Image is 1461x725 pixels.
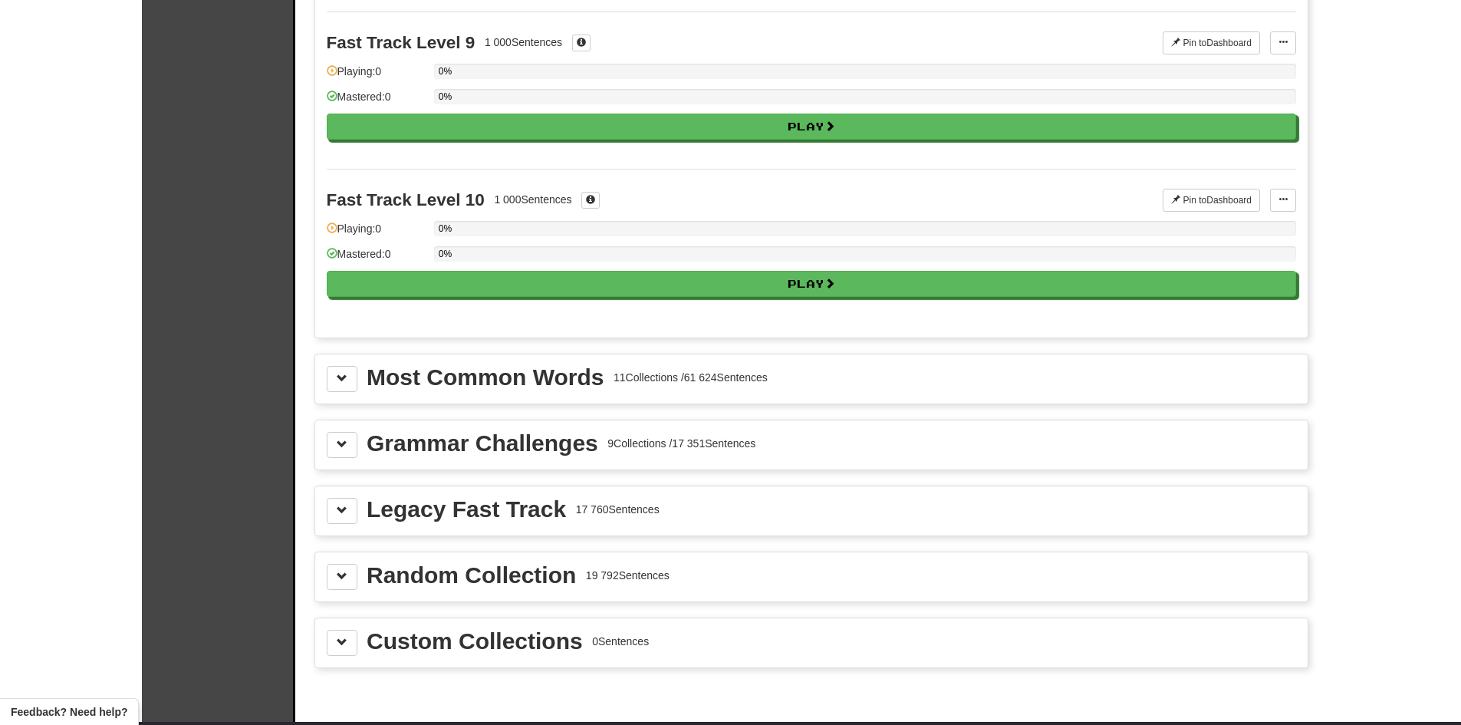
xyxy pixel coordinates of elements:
span: Open feedback widget [11,704,127,720]
button: Pin toDashboard [1163,31,1260,54]
div: 1 000 Sentences [485,35,562,50]
div: Fast Track Level 10 [327,190,485,209]
div: 17 760 Sentences [576,502,660,517]
div: Mastered: 0 [327,89,426,114]
div: Mastered: 0 [327,246,426,272]
div: 0 Sentences [592,634,649,649]
div: Playing: 0 [327,64,426,89]
div: 19 792 Sentences [586,568,670,583]
div: Playing: 0 [327,221,426,246]
button: Play [327,114,1296,140]
div: Random Collection [367,564,576,587]
div: 11 Collections / 61 624 Sentences [614,370,768,385]
div: Custom Collections [367,630,583,653]
div: 1 000 Sentences [494,192,571,207]
div: Grammar Challenges [367,432,598,455]
div: Most Common Words [367,366,604,389]
div: Fast Track Level 9 [327,33,475,52]
button: Pin toDashboard [1163,189,1260,212]
button: Play [327,271,1296,297]
div: 9 Collections / 17 351 Sentences [607,436,755,451]
div: Legacy Fast Track [367,498,566,521]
